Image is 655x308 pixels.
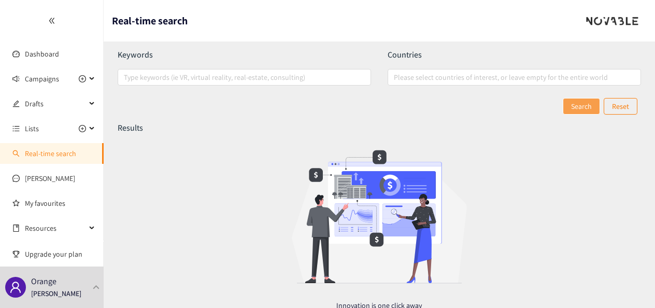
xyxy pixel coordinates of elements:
[25,68,59,89] span: Campaigns
[25,193,95,214] a: My favourites
[12,100,20,107] span: edit
[25,244,95,264] span: Upgrade your plan
[79,75,86,82] span: plus-circle
[12,250,20,258] span: trophy
[31,288,81,299] p: [PERSON_NAME]
[423,17,655,308] iframe: Chat Widget
[118,49,371,61] p: Keywords
[124,71,126,83] input: Type keywords (ie VR, virtual reality, real-estate, consulting)
[48,17,55,24] span: double-left
[12,75,20,82] span: sound
[423,17,655,308] div: Widget de chat
[12,125,20,132] span: unordered-list
[118,122,143,134] p: Results
[25,93,86,114] span: Drafts
[79,125,86,132] span: plus-circle
[31,275,56,288] p: Orange
[25,118,39,139] span: Lists
[25,174,75,183] a: [PERSON_NAME]
[25,218,86,239] span: Resources
[12,225,20,232] span: book
[25,149,76,158] a: Real-time search
[9,281,22,293] span: user
[25,49,59,59] a: Dashboard
[388,49,641,61] p: Countries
